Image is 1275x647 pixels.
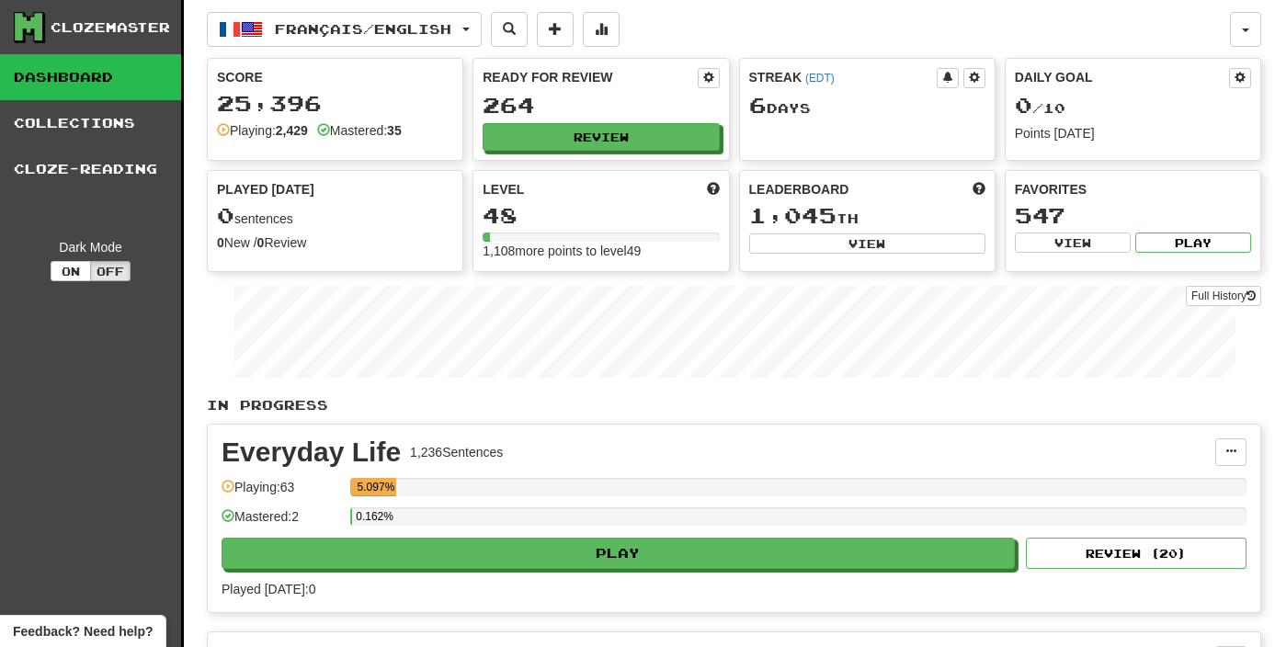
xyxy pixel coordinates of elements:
[1015,233,1131,253] button: View
[491,12,528,47] button: Search sentences
[90,261,131,281] button: Off
[207,396,1261,414] p: In Progress
[257,235,265,250] strong: 0
[356,478,395,496] div: 5.097%
[1015,68,1229,88] div: Daily Goal
[973,180,985,199] span: This week in points, UTC
[222,478,341,508] div: Playing: 63
[51,18,170,37] div: Clozemaster
[217,121,308,140] div: Playing:
[483,94,719,117] div: 264
[276,123,308,138] strong: 2,429
[483,242,719,260] div: 1,108 more points to level 49
[217,233,453,252] div: New / Review
[1015,92,1032,118] span: 0
[13,622,153,641] span: Open feedback widget
[1026,538,1247,569] button: Review (20)
[483,123,719,151] button: Review
[583,12,620,47] button: More stats
[483,68,697,86] div: Ready for Review
[217,92,453,115] div: 25,396
[222,582,315,596] span: Played [DATE]: 0
[222,538,1015,569] button: Play
[749,233,985,254] button: View
[749,68,937,86] div: Streak
[317,121,402,140] div: Mastered:
[1015,124,1251,142] div: Points [DATE]
[275,21,451,37] span: Français / English
[217,180,314,199] span: Played [DATE]
[749,180,849,199] span: Leaderboard
[1015,204,1251,227] div: 547
[749,94,985,118] div: Day s
[222,438,401,466] div: Everyday Life
[51,261,91,281] button: On
[410,443,503,461] div: 1,236 Sentences
[483,180,524,199] span: Level
[207,12,482,47] button: Français/English
[217,68,453,86] div: Score
[749,92,767,118] span: 6
[387,123,402,138] strong: 35
[1186,286,1261,306] a: Full History
[707,180,720,199] span: Score more points to level up
[222,507,341,538] div: Mastered: 2
[217,235,224,250] strong: 0
[1015,180,1251,199] div: Favorites
[805,72,835,85] a: (EDT)
[537,12,574,47] button: Add sentence to collection
[14,238,167,256] div: Dark Mode
[749,204,985,228] div: th
[217,204,453,228] div: sentences
[483,204,719,227] div: 48
[217,202,234,228] span: 0
[749,202,837,228] span: 1,045
[1135,233,1251,253] button: Play
[1015,100,1065,116] span: / 10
